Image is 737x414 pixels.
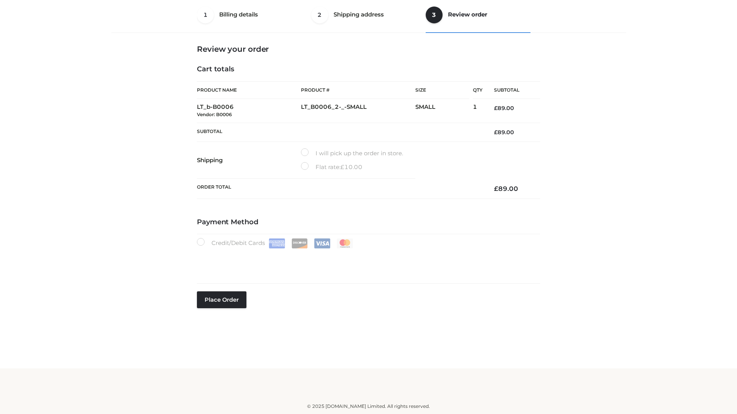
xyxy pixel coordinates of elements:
bdi: 10.00 [340,163,362,171]
span: £ [494,105,497,112]
td: SMALL [415,99,473,123]
th: Size [415,82,469,99]
label: Flat rate: [301,162,362,172]
th: Subtotal [483,82,540,99]
span: £ [494,129,497,136]
label: Credit/Debit Cards [197,238,354,248]
button: Place order [197,291,246,308]
img: Amex [269,238,285,248]
small: Vendor: B0006 [197,112,232,117]
bdi: 89.00 [494,105,514,112]
h4: Payment Method [197,218,540,227]
th: Subtotal [197,123,483,141]
th: Order Total [197,179,483,199]
bdi: 89.00 [494,129,514,136]
th: Product Name [197,81,301,99]
td: 1 [473,99,483,123]
iframe: Secure payment input frame [195,247,539,275]
img: Visa [314,238,330,248]
h4: Cart totals [197,65,540,74]
div: © 2025 [DOMAIN_NAME] Limited. All rights reserved. [114,402,623,410]
th: Qty [473,81,483,99]
th: Product # [301,81,415,99]
th: Shipping [197,142,301,179]
h3: Review your order [197,44,540,54]
img: Mastercard [337,238,353,248]
td: LT_b-B0006 [197,99,301,123]
td: LT_B0006_2-_-SMALL [301,99,415,123]
span: £ [494,185,498,192]
span: £ [340,163,344,171]
img: Discover [291,238,308,248]
bdi: 89.00 [494,185,518,192]
label: I will pick up the order in store. [301,148,403,158]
